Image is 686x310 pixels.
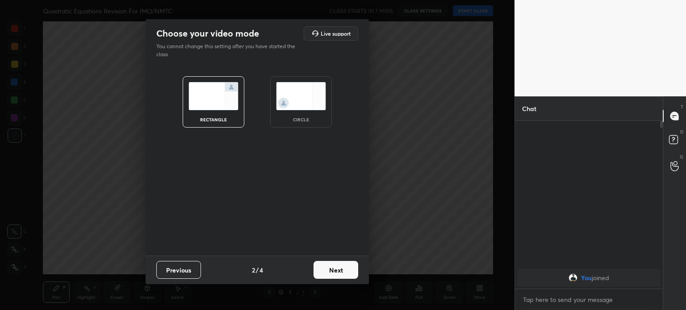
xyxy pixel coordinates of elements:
button: Previous [156,261,201,279]
p: T [681,103,683,110]
p: You cannot change this setting after you have started the class [156,42,301,58]
h4: / [256,265,259,275]
h5: Live support [321,31,351,36]
div: circle [283,117,319,122]
img: 3e477a94a14e43f8bd0b1333334fa1e6.jpg [569,273,577,282]
span: joined [592,274,609,281]
h4: 4 [259,265,263,275]
p: D [680,128,683,135]
button: Next [314,261,358,279]
img: normalScreenIcon.ae25ed63.svg [188,82,238,110]
span: You [581,274,592,281]
h2: Choose your video mode [156,28,259,39]
div: rectangle [196,117,231,122]
p: Chat [515,97,544,120]
h4: 2 [252,265,255,275]
div: grid [515,267,663,289]
img: circleScreenIcon.acc0effb.svg [276,82,326,110]
p: G [680,153,683,160]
